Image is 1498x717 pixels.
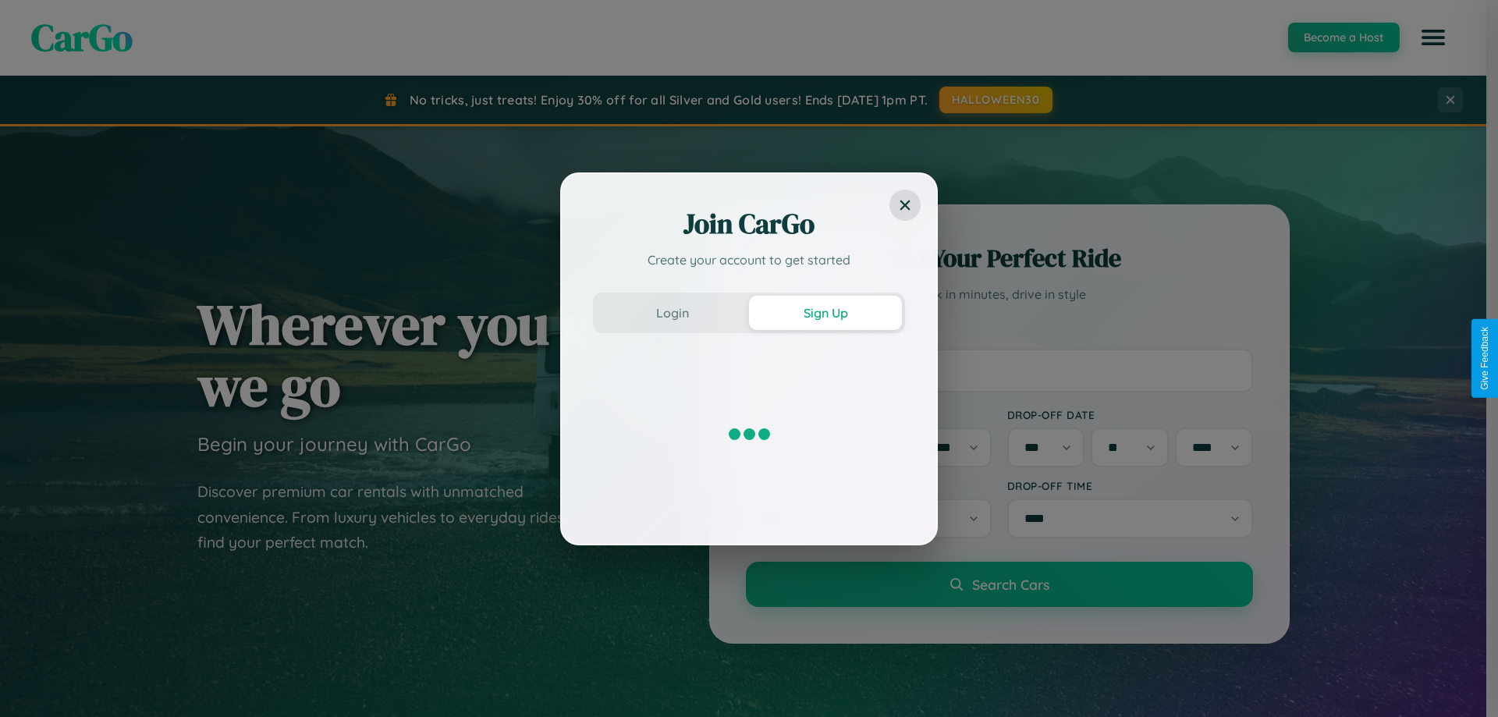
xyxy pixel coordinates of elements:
div: Give Feedback [1479,327,1490,390]
button: Sign Up [749,296,902,330]
iframe: Intercom live chat [16,664,53,701]
button: Login [596,296,749,330]
h2: Join CarGo [593,205,905,243]
p: Create your account to get started [593,250,905,269]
